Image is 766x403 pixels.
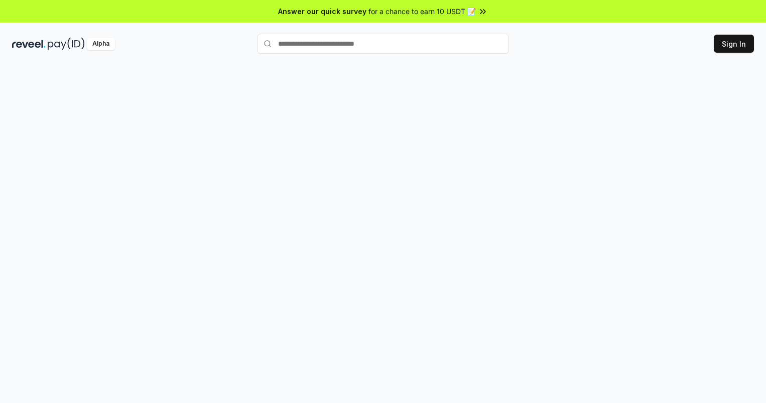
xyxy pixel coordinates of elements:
img: reveel_dark [12,38,46,50]
span: for a chance to earn 10 USDT 📝 [368,6,476,17]
button: Sign In [714,35,754,53]
div: Alpha [87,38,115,50]
img: pay_id [48,38,85,50]
span: Answer our quick survey [278,6,366,17]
